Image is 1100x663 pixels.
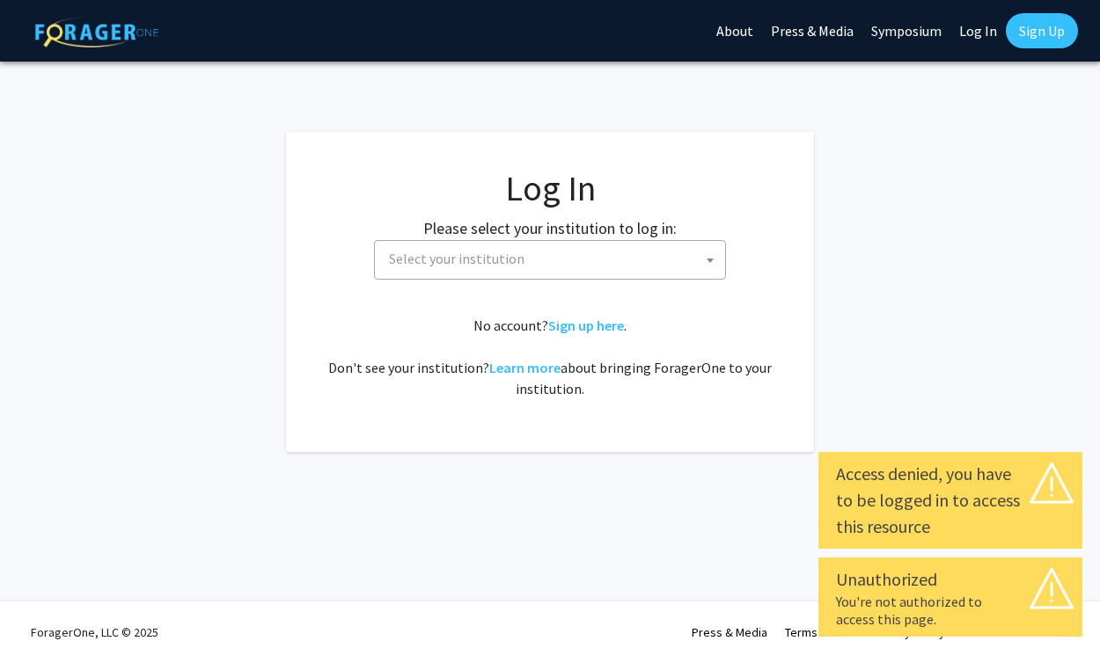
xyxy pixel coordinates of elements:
[785,624,854,640] a: Terms of Use
[1006,13,1078,48] a: Sign Up
[35,17,158,47] img: ForagerOne Logo
[692,624,767,640] a: Press & Media
[836,566,1065,593] div: Unauthorized
[836,461,1065,540] div: Access denied, you have to be logged in to access this resource
[31,601,158,663] div: ForagerOne, LLC © 2025
[389,250,524,267] span: Select your institution
[374,240,726,280] span: Select your institution
[321,315,779,399] div: No account? . Don't see your institution? about bringing ForagerOne to your institution.
[382,241,725,277] span: Select your institution
[321,167,779,209] h1: Log In
[423,216,677,240] label: Please select your institution to log in:
[548,317,624,334] a: Sign up here
[489,359,561,376] a: Learn more about bringing ForagerOne to your institution
[836,593,1065,628] div: You're not authorized to access this page.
